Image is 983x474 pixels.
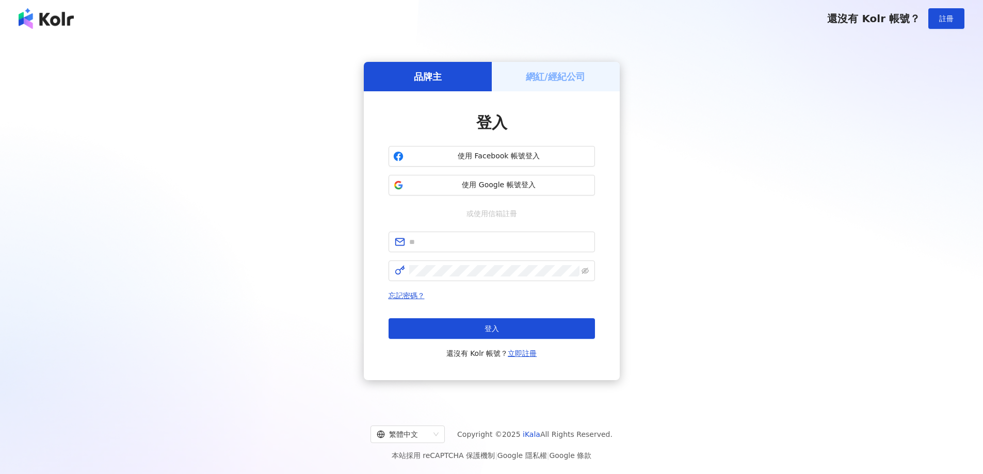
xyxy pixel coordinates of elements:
[939,14,954,23] span: 註冊
[389,318,595,339] button: 登入
[408,180,590,190] span: 使用 Google 帳號登入
[389,291,425,300] a: 忘記密碼？
[549,451,591,460] a: Google 條款
[526,70,585,83] h5: 網紅/經紀公司
[476,113,507,132] span: 登入
[547,451,550,460] span: |
[408,151,590,161] span: 使用 Facebook 帳號登入
[523,430,540,438] a: iKala
[459,208,524,219] span: 或使用信箱註冊
[582,267,589,274] span: eye-invisible
[389,175,595,195] button: 使用 Google 帳號登入
[414,70,442,83] h5: 品牌主
[377,426,429,443] div: 繁體中文
[508,349,537,357] a: 立即註冊
[495,451,497,460] span: |
[389,146,595,167] button: 使用 Facebook 帳號登入
[497,451,547,460] a: Google 隱私權
[827,12,920,25] span: 還沒有 Kolr 帳號？
[446,347,537,359] span: 還沒有 Kolr 帳號？
[485,324,499,333] span: 登入
[928,8,964,29] button: 註冊
[392,449,591,462] span: 本站採用 reCAPTCHA 保護機制
[457,428,613,440] span: Copyright © 2025 All Rights Reserved.
[19,8,74,29] img: logo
